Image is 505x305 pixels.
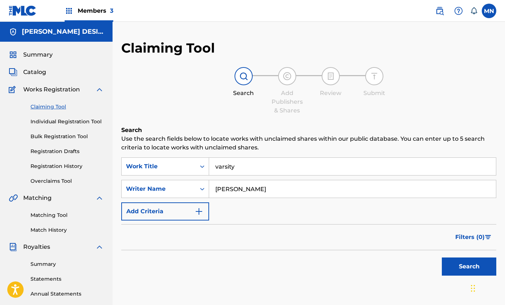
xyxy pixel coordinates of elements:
[30,148,104,155] a: Registration Drafts
[65,7,73,15] img: Top Rightsholders
[121,135,496,152] p: Use the search fields below to locate works with unclaimed shares within our public database. You...
[30,177,104,185] a: Overclaims Tool
[30,275,104,283] a: Statements
[9,243,17,251] img: Royalties
[23,85,80,94] span: Works Registration
[442,257,496,276] button: Search
[9,68,46,77] a: CatalogCatalog
[9,194,18,202] img: Matching
[126,162,191,171] div: Work Title
[455,233,485,242] span: Filters ( 0 )
[95,85,104,94] img: expand
[326,72,335,81] img: step indicator icon for Review
[30,162,104,170] a: Registration History
[78,7,113,15] span: Members
[121,157,496,279] form: Search Form
[451,228,496,246] button: Filters (0)
[485,196,505,256] iframe: Resource Center
[9,50,53,59] a: SummarySummary
[23,68,46,77] span: Catalog
[95,243,104,251] img: expand
[435,7,444,15] img: search
[30,103,104,111] a: Claiming Tool
[195,207,203,216] img: 9d2ae6d4665cec9f34b9.svg
[239,72,248,81] img: step indicator icon for Search
[110,7,113,14] span: 3
[30,118,104,125] a: Individual Registration Tool
[432,4,447,18] a: Public Search
[30,226,104,234] a: Match History
[451,4,466,18] div: Help
[126,185,191,193] div: Writer Name
[30,290,104,298] a: Annual Statements
[356,89,392,98] div: Submit
[9,28,17,36] img: Accounts
[283,72,292,81] img: step indicator icon for Add Publishers & Shares
[30,260,104,268] a: Summary
[30,211,104,219] a: Matching Tool
[22,28,104,36] h5: JARED LOGAN DESIGNEE
[30,133,104,140] a: Bulk Registration Tool
[95,194,104,202] img: expand
[121,126,496,135] h6: Search
[9,85,18,94] img: Works Registration
[471,277,475,299] div: Drag
[9,68,17,77] img: Catalog
[454,7,463,15] img: help
[482,4,496,18] div: User Menu
[121,40,215,56] h2: Claiming Tool
[269,89,305,115] div: Add Publishers & Shares
[470,7,477,15] div: Notifications
[370,72,379,81] img: step indicator icon for Submit
[23,50,53,59] span: Summary
[9,5,37,16] img: MLC Logo
[313,89,349,98] div: Review
[225,89,262,98] div: Search
[121,202,209,220] button: Add Criteria
[469,270,505,305] iframe: Chat Widget
[23,194,52,202] span: Matching
[23,243,50,251] span: Royalties
[9,50,17,59] img: Summary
